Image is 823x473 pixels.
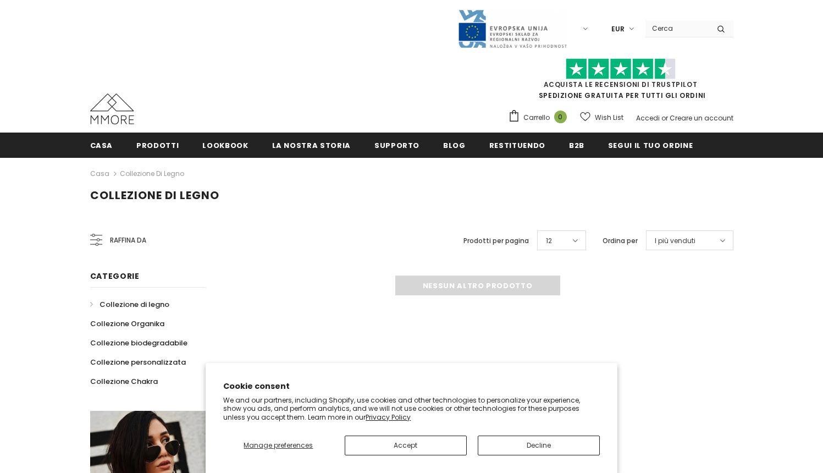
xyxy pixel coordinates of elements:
[489,133,545,157] a: Restituendo
[100,299,169,310] span: Collezione di legno
[580,108,623,127] a: Wish List
[374,133,419,157] a: supporto
[546,235,552,246] span: 12
[120,169,184,178] a: Collezione di legno
[645,20,709,36] input: Search Site
[374,140,419,151] span: supporto
[136,133,179,157] a: Prodotti
[272,133,351,157] a: La nostra storia
[223,396,600,422] p: We and our partners, including Shopify, use cookies and other technologies to personalize your ex...
[90,167,109,180] a: Casa
[608,133,693,157] a: Segui il tuo ordine
[202,140,248,151] span: Lookbook
[202,133,248,157] a: Lookbook
[90,338,187,348] span: Collezione biodegradabile
[90,188,219,203] span: Collezione di legno
[463,235,529,246] label: Prodotti per pagina
[457,9,567,49] img: Javni Razpis
[595,112,623,123] span: Wish List
[90,271,140,282] span: Categorie
[636,113,660,123] a: Accedi
[90,372,158,391] a: Collezione Chakra
[244,441,313,450] span: Manage preferences
[90,357,186,367] span: Collezione personalizzata
[661,113,668,123] span: or
[90,133,113,157] a: Casa
[566,58,676,80] img: Fidati di Pilot Stars
[366,413,411,422] a: Privacy Policy
[272,140,351,151] span: La nostra storia
[508,63,733,100] span: SPEDIZIONE GRATUITA PER TUTTI GLI ORDINI
[608,140,693,151] span: Segui il tuo ordine
[223,381,600,392] h2: Cookie consent
[489,140,545,151] span: Restituendo
[508,109,572,126] a: Carrello 0
[90,295,169,314] a: Collezione di legno
[569,133,584,157] a: B2B
[523,112,550,123] span: Carrello
[443,140,466,151] span: Blog
[223,436,333,455] button: Manage preferences
[554,111,567,123] span: 0
[136,140,179,151] span: Prodotti
[90,318,164,329] span: Collezione Organika
[457,24,567,33] a: Javni Razpis
[90,333,187,353] a: Collezione biodegradabile
[90,94,134,124] img: Casi MMORE
[110,234,146,246] span: Raffina da
[544,80,698,89] a: Acquista le recensioni di TrustPilot
[569,140,584,151] span: B2B
[345,436,467,455] button: Accept
[603,235,638,246] label: Ordina per
[90,376,158,387] span: Collezione Chakra
[90,314,164,333] a: Collezione Organika
[670,113,733,123] a: Creare un account
[90,353,186,372] a: Collezione personalizzata
[655,235,695,246] span: I più venduti
[90,140,113,151] span: Casa
[478,436,600,455] button: Decline
[443,133,466,157] a: Blog
[611,24,625,35] span: EUR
